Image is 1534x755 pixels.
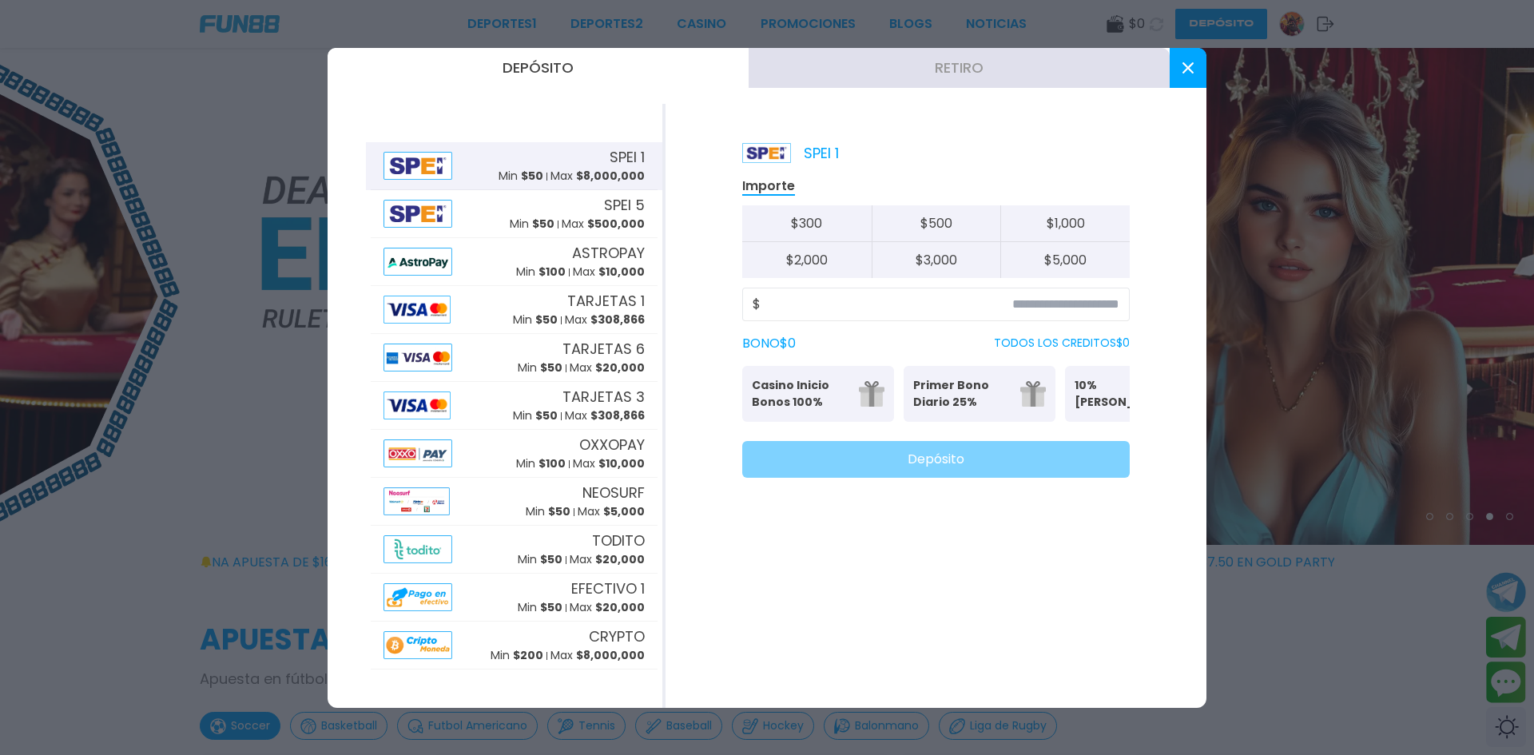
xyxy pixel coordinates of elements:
[535,312,558,328] span: $ 50
[550,647,645,664] p: Max
[572,242,645,264] span: ASTROPAY
[994,335,1130,352] p: TODOS LOS CREDITOS $ 0
[513,407,558,424] p: Min
[598,264,645,280] span: $ 10,000
[366,190,662,238] button: AlipaySPEI 5Min $50Max $500,000
[576,168,645,184] span: $ 8,000,000
[752,377,849,411] p: Casino Inicio Bonos 100%
[538,455,566,471] span: $ 100
[587,216,645,232] span: $ 500,000
[872,242,1001,278] button: $3,000
[567,290,645,312] span: TARJETAS 1
[513,312,558,328] p: Min
[904,366,1055,422] button: Primer Bono Diario 25%
[383,631,452,659] img: Alipay
[859,381,884,407] img: gift
[540,360,562,376] span: $ 50
[366,430,662,478] button: AlipayOXXOPAYMin $100Max $10,000
[383,439,452,467] img: Alipay
[562,216,645,232] p: Max
[582,482,645,503] span: NEOSURF
[571,578,645,599] span: EFECTIVO 1
[742,177,795,196] p: Importe
[366,622,662,670] button: AlipayCRYPTOMin $200Max $8,000,000
[366,526,662,574] button: AlipayTODITOMin $50Max $20,000
[383,391,451,419] img: Alipay
[742,142,839,164] p: SPEI 1
[604,194,645,216] span: SPEI 5
[573,455,645,472] p: Max
[383,583,452,611] img: Alipay
[749,48,1170,88] button: Retiro
[753,295,761,314] span: $
[510,216,554,232] p: Min
[518,551,562,568] p: Min
[521,168,543,184] span: $ 50
[742,334,796,353] label: BONO $ 0
[328,48,749,88] button: Depósito
[576,647,645,663] span: $ 8,000,000
[592,530,645,551] span: TODITO
[491,647,543,664] p: Min
[366,142,662,190] button: AlipaySPEI 1Min $50Max $8,000,000
[595,360,645,376] span: $ 20,000
[565,312,645,328] p: Max
[383,535,452,563] img: Alipay
[590,407,645,423] span: $ 308,866
[573,264,645,280] p: Max
[538,264,566,280] span: $ 100
[366,574,662,622] button: AlipayEFECTIVO 1Min $50Max $20,000
[366,478,662,526] button: AlipayNEOSURFMin $50Max $5,000
[366,238,662,286] button: AlipayASTROPAYMin $100Max $10,000
[1075,377,1172,411] p: 10% [PERSON_NAME]
[610,146,645,168] span: SPEI 1
[595,551,645,567] span: $ 20,000
[570,551,645,568] p: Max
[742,205,872,242] button: $300
[590,312,645,328] span: $ 308,866
[366,382,662,430] button: AlipayTARJETAS 3Min $50Max $308,866
[535,407,558,423] span: $ 50
[603,503,645,519] span: $ 5,000
[383,200,452,228] img: Alipay
[742,441,1130,478] button: Depósito
[383,487,450,515] img: Alipay
[513,647,543,663] span: $ 200
[526,503,570,520] p: Min
[383,296,451,324] img: Alipay
[570,599,645,616] p: Max
[579,434,645,455] span: OXXOPAY
[872,205,1001,242] button: $500
[499,168,543,185] p: Min
[742,143,791,163] img: Platform Logo
[366,286,662,334] button: AlipayTARJETAS 1Min $50Max $308,866
[742,242,872,278] button: $2,000
[562,386,645,407] span: TARJETAS 3
[540,599,562,615] span: $ 50
[532,216,554,232] span: $ 50
[540,551,562,567] span: $ 50
[550,168,645,185] p: Max
[366,334,662,382] button: AlipayTARJETAS 6Min $50Max $20,000
[516,264,566,280] p: Min
[383,344,452,372] img: Alipay
[589,626,645,647] span: CRYPTO
[595,599,645,615] span: $ 20,000
[1000,205,1130,242] button: $1,000
[570,360,645,376] p: Max
[1065,366,1217,422] button: 10% [PERSON_NAME]
[548,503,570,519] span: $ 50
[1000,242,1130,278] button: $5,000
[598,455,645,471] span: $ 10,000
[562,338,645,360] span: TARJETAS 6
[383,248,452,276] img: Alipay
[565,407,645,424] p: Max
[913,377,1011,411] p: Primer Bono Diario 25%
[518,599,562,616] p: Min
[742,366,894,422] button: Casino Inicio Bonos 100%
[516,455,566,472] p: Min
[1020,381,1046,407] img: gift
[518,360,562,376] p: Min
[383,152,452,180] img: Alipay
[578,503,645,520] p: Max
